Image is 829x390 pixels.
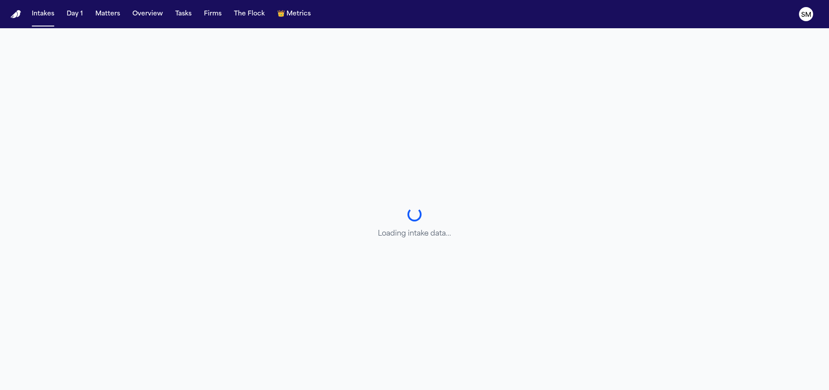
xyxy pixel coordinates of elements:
button: Overview [129,6,166,22]
img: Finch Logo [11,10,21,19]
button: Day 1 [63,6,87,22]
p: Loading intake data... [378,229,451,239]
button: Tasks [172,6,195,22]
button: The Flock [230,6,268,22]
a: Home [11,10,21,19]
button: Intakes [28,6,58,22]
button: Matters [92,6,124,22]
button: crownMetrics [274,6,314,22]
button: Firms [200,6,225,22]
